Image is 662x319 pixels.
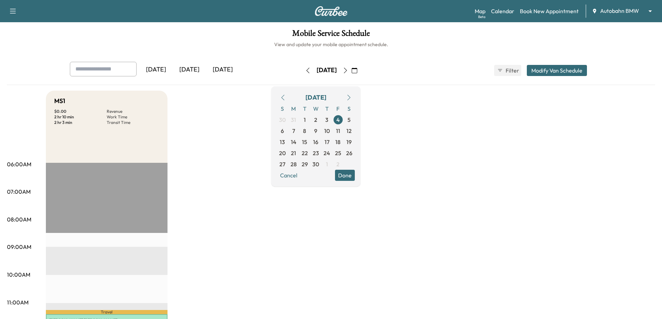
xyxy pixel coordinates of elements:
span: 2 [314,116,317,124]
div: [DATE] [305,93,326,102]
span: S [277,103,288,114]
span: 5 [348,116,351,124]
a: Calendar [491,7,514,15]
span: Filter [506,66,518,75]
span: 19 [346,138,352,146]
span: F [333,103,344,114]
p: 09:00AM [7,243,31,251]
div: [DATE] [173,62,206,78]
h1: Mobile Service Schedule [7,29,655,41]
span: 29 [302,160,308,168]
p: 07:00AM [7,187,31,196]
p: 11:00AM [7,298,28,307]
button: Filter [494,65,521,76]
span: 21 [291,149,296,157]
p: 10:00AM [7,270,30,279]
span: 28 [291,160,297,168]
a: MapBeta [475,7,485,15]
span: 7 [292,127,295,135]
span: 10 [324,127,330,135]
button: Cancel [277,170,301,181]
p: Travel [46,310,167,314]
span: S [344,103,355,114]
span: 2 [336,160,340,168]
span: 30 [279,116,286,124]
span: 26 [346,149,352,157]
span: 22 [302,149,308,157]
span: Autobahn BMW [600,7,639,15]
span: T [321,103,333,114]
span: 25 [335,149,341,157]
span: 27 [279,160,285,168]
span: M [288,103,299,114]
h5: MS1 [54,96,65,106]
span: 3 [325,116,328,124]
p: Revenue [107,109,159,114]
span: 24 [324,149,330,157]
div: Beta [478,14,485,19]
img: Curbee Logo [314,6,348,16]
span: 16 [313,138,318,146]
p: Transit Time [107,120,159,125]
p: 2 hr 3 min [54,120,107,125]
div: [DATE] [139,62,173,78]
span: T [299,103,310,114]
span: 15 [302,138,307,146]
span: 17 [325,138,329,146]
div: [DATE] [317,66,337,75]
span: 12 [346,127,352,135]
span: 1 [304,116,306,124]
span: 9 [314,127,317,135]
h6: View and update your mobile appointment schedule. [7,41,655,48]
p: 06:00AM [7,160,31,168]
p: 08:00AM [7,215,31,224]
span: 23 [313,149,319,157]
span: 1 [326,160,328,168]
span: 14 [291,138,296,146]
p: Work Time [107,114,159,120]
div: [DATE] [206,62,239,78]
a: Book New Appointment [520,7,579,15]
span: 31 [291,116,296,124]
span: 20 [279,149,286,157]
span: W [310,103,321,114]
span: 13 [280,138,285,146]
button: Modify Van Schedule [527,65,587,76]
button: Done [335,170,355,181]
span: 8 [303,127,306,135]
span: 18 [335,138,341,146]
span: 11 [336,127,340,135]
p: 2 hr 10 min [54,114,107,120]
span: 4 [336,116,340,124]
span: 6 [281,127,284,135]
span: 30 [312,160,319,168]
p: $ 0.00 [54,109,107,114]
